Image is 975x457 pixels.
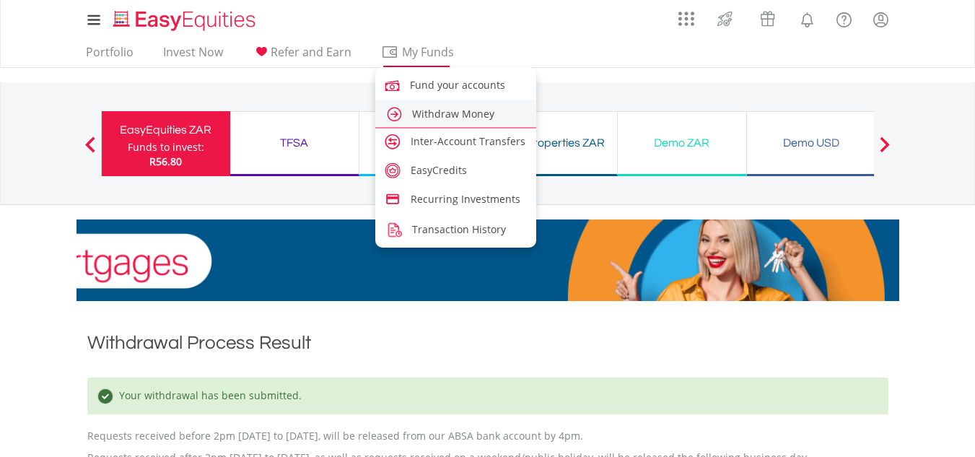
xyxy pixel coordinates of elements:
[375,129,537,152] a: account-transfer.svg Inter-Account Transfers
[128,140,204,154] div: Funds to invest:
[108,4,261,32] a: Home page
[115,388,302,402] span: Your withdrawal has been submitted.
[271,44,351,60] span: Refer and Earn
[110,9,261,32] img: EasyEquities_Logo.png
[385,220,404,240] img: transaction-history.png
[626,133,738,153] div: Demo ZAR
[375,157,537,180] a: easy-credits.svg EasyCredits
[789,4,826,32] a: Notifications
[410,78,505,92] span: Fund your accounts
[368,133,479,153] div: EasyEquities USD
[375,215,537,242] a: transaction-history.png Transaction History
[385,134,401,149] img: account-transfer.svg
[412,107,494,121] span: Withdraw Money
[385,105,404,124] img: caret-right.svg
[870,144,899,158] button: Next
[862,4,899,35] a: My Profile
[756,133,867,153] div: Demo USD
[375,186,537,209] a: credit-card.svg Recurring Investments
[247,45,357,67] a: Refer and Earn
[382,76,402,95] img: fund.svg
[412,222,506,236] span: Transaction History
[385,191,401,207] img: credit-card.svg
[678,11,694,27] img: grid-menu-icon.svg
[497,133,608,153] div: EasyProperties ZAR
[746,4,789,30] a: Vouchers
[239,133,350,153] div: TFSA
[756,7,779,30] img: vouchers-v2.svg
[375,100,537,126] a: caret-right.svg Withdraw Money
[375,71,537,97] a: fund.svg Fund your accounts
[76,144,105,158] button: Previous
[76,219,899,301] img: EasyMortage Promotion Banner
[149,154,182,168] span: R56.80
[411,134,525,148] span: Inter-Account Transfers
[381,43,476,61] span: My Funds
[87,363,888,443] p: Requests received before 2pm [DATE] to [DATE], will be released from our ABSA bank account by 4pm.
[411,163,467,177] span: EasyCredits
[385,162,401,178] img: easy-credits.svg
[713,7,737,30] img: thrive-v2.svg
[411,192,520,206] span: Recurring Investments
[110,120,222,140] div: EasyEquities ZAR
[87,330,888,356] h1: Withdrawal Process Result
[826,4,862,32] a: FAQ's and Support
[80,45,139,67] a: Portfolio
[669,4,704,27] a: AppsGrid
[157,45,229,67] a: Invest Now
